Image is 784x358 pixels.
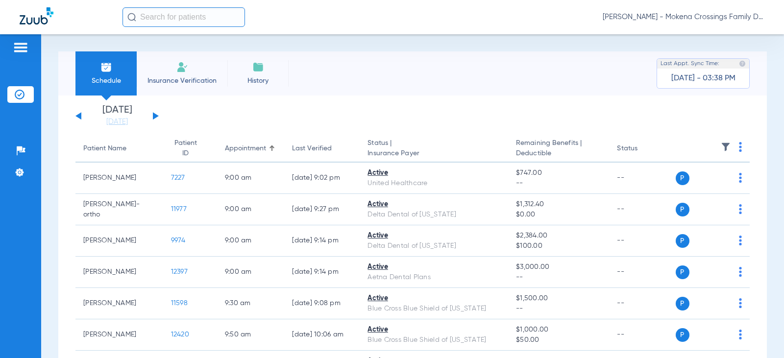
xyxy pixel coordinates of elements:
[609,163,675,194] td: --
[609,319,675,351] td: --
[739,60,746,67] img: last sync help info
[516,241,601,251] span: $100.00
[508,135,609,163] th: Remaining Benefits |
[676,171,689,185] span: P
[217,257,285,288] td: 9:00 AM
[367,241,500,251] div: Delta Dental of [US_STATE]
[83,143,155,154] div: Patient Name
[127,13,136,22] img: Search Icon
[739,298,742,308] img: group-dot-blue.svg
[367,335,500,345] div: Blue Cross Blue Shield of [US_STATE]
[252,61,264,73] img: History
[721,142,731,152] img: filter.svg
[676,203,689,216] span: P
[739,330,742,339] img: group-dot-blue.svg
[609,135,675,163] th: Status
[284,194,360,225] td: [DATE] 9:27 PM
[367,325,500,335] div: Active
[171,138,209,159] div: Patient ID
[516,148,601,159] span: Deductible
[367,231,500,241] div: Active
[609,288,675,319] td: --
[516,272,601,283] span: --
[225,143,266,154] div: Appointment
[516,335,601,345] span: $50.00
[609,257,675,288] td: --
[217,225,285,257] td: 9:00 AM
[516,304,601,314] span: --
[13,42,28,53] img: hamburger-icon
[367,199,500,210] div: Active
[217,163,285,194] td: 9:00 AM
[676,234,689,248] span: P
[284,288,360,319] td: [DATE] 9:08 PM
[739,267,742,277] img: group-dot-blue.svg
[83,143,126,154] div: Patient Name
[88,117,147,127] a: [DATE]
[367,272,500,283] div: Aetna Dental Plans
[292,143,352,154] div: Last Verified
[661,59,719,69] span: Last Appt. Sync Time:
[75,257,163,288] td: [PERSON_NAME]
[20,7,53,24] img: Zuub Logo
[516,293,601,304] span: $1,500.00
[671,73,735,83] span: [DATE] - 03:38 PM
[367,262,500,272] div: Active
[739,173,742,183] img: group-dot-blue.svg
[284,257,360,288] td: [DATE] 9:14 PM
[676,265,689,279] span: P
[171,237,186,244] span: 9974
[176,61,188,73] img: Manual Insurance Verification
[516,325,601,335] span: $1,000.00
[75,163,163,194] td: [PERSON_NAME]
[516,168,601,178] span: $747.00
[225,143,277,154] div: Appointment
[75,288,163,319] td: [PERSON_NAME]
[75,319,163,351] td: [PERSON_NAME]
[284,319,360,351] td: [DATE] 10:06 AM
[367,210,500,220] div: Delta Dental of [US_STATE]
[676,297,689,310] span: P
[217,194,285,225] td: 9:00 AM
[171,300,188,307] span: 11598
[171,206,187,213] span: 11977
[516,210,601,220] span: $0.00
[367,168,500,178] div: Active
[367,178,500,189] div: United Healthcare
[292,143,332,154] div: Last Verified
[284,225,360,257] td: [DATE] 9:14 PM
[284,163,360,194] td: [DATE] 9:02 PM
[75,225,163,257] td: [PERSON_NAME]
[171,138,200,159] div: Patient ID
[739,204,742,214] img: group-dot-blue.svg
[88,105,147,127] li: [DATE]
[609,225,675,257] td: --
[100,61,112,73] img: Schedule
[171,268,188,275] span: 12397
[603,12,764,22] span: [PERSON_NAME] - Mokena Crossings Family Dental
[516,231,601,241] span: $2,384.00
[171,331,189,338] span: 12420
[739,142,742,152] img: group-dot-blue.svg
[235,76,281,86] span: History
[367,293,500,304] div: Active
[739,236,742,245] img: group-dot-blue.svg
[516,262,601,272] span: $3,000.00
[217,288,285,319] td: 9:30 AM
[75,194,163,225] td: [PERSON_NAME]-ortho
[144,76,220,86] span: Insurance Verification
[367,304,500,314] div: Blue Cross Blue Shield of [US_STATE]
[367,148,500,159] span: Insurance Payer
[609,194,675,225] td: --
[171,174,185,181] span: 7227
[360,135,508,163] th: Status |
[516,178,601,189] span: --
[122,7,245,27] input: Search for patients
[83,76,129,86] span: Schedule
[516,199,601,210] span: $1,312.40
[217,319,285,351] td: 9:50 AM
[676,328,689,342] span: P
